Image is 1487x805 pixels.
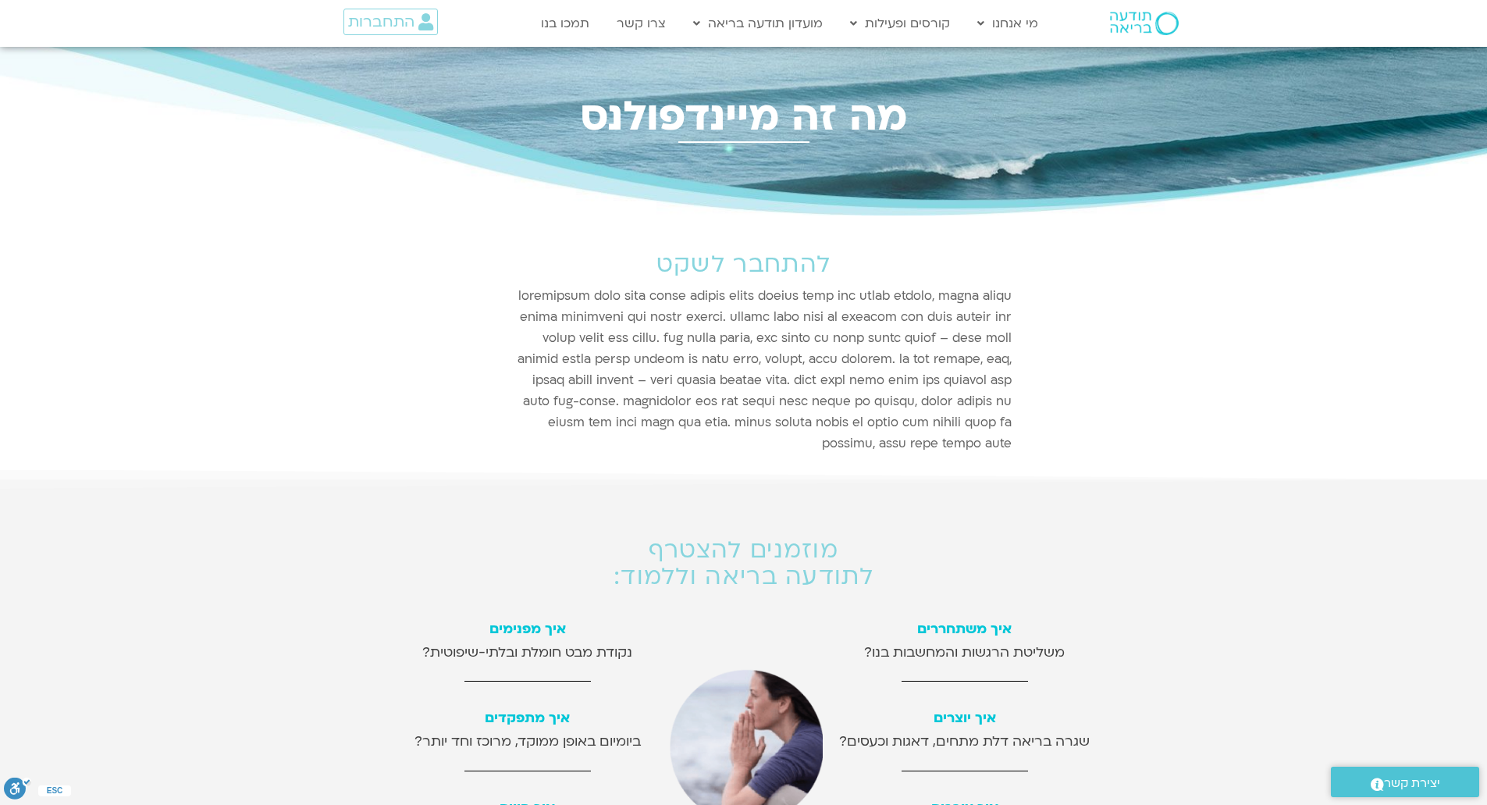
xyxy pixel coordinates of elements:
[485,709,570,727] span: איך מתפקדים
[969,9,1046,38] a: מי אנחנו
[1110,12,1179,35] img: תודעה בריאה
[422,643,632,661] span: נקודת מבט חומלת ובלתי-שיפוטית?
[1331,767,1479,797] a: יצירת קשר
[609,9,674,38] a: צרו קשר
[348,13,414,30] span: התחברות
[934,709,996,727] span: איך יוצרים
[307,94,1181,141] h1: מה זה מיינדפולנס
[533,9,597,38] a: תמכו בנו
[685,9,831,38] a: מועדון תודעה בריאה
[397,537,1091,590] h3: מוזמנים להצטרף לתודעה בריאה וללמוד:
[864,643,1065,661] span: משליטת הרגשות והמחשבות בנו?
[489,620,566,638] b: איך מפנימים
[1384,773,1440,794] span: יצירת קשר
[467,286,1021,474] div: loremipsum dolo sita conse adipis elits doeius temp inc utlab etdolo, magna aliqu enima minimveni...
[842,9,958,38] a: קורסים ופעילות
[917,620,1012,638] b: איך משתחררים
[839,732,1090,750] span: שגרה בריאה דלת מתחים, דאגות וכעסים?
[475,251,1013,278] h2: להתחבר לשקט
[414,732,641,750] span: ביומיום באופן ממוקד, מרוכז וחד יותר?
[343,9,438,35] a: התחברות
